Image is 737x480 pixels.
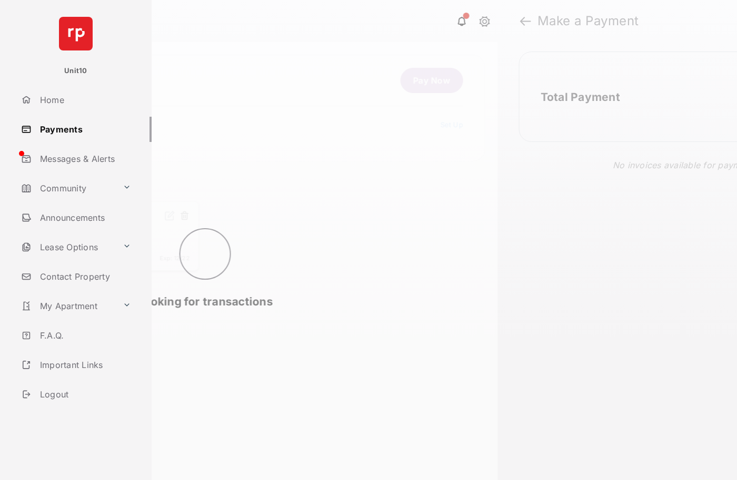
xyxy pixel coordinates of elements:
[17,264,152,289] a: Contact Property
[17,87,152,113] a: Home
[17,176,118,201] a: Community
[59,17,93,50] img: svg+xml;base64,PHN2ZyB4bWxucz0iaHR0cDovL3d3dy53My5vcmcvMjAwMC9zdmciIHdpZHRoPSI2NCIgaGVpZ2h0PSI2NC...
[17,117,152,142] a: Payments
[17,352,135,377] a: Important Links
[17,205,152,230] a: Announcements
[137,295,273,308] span: Looking for transactions
[17,323,152,348] a: F.A.Q.
[17,293,118,319] a: My Apartment
[17,146,152,171] a: Messages & Alerts
[541,90,620,104] h2: Total Payment
[537,15,639,27] strong: Make a Payment
[17,234,118,260] a: Lease Options
[64,66,87,76] p: Unit10
[17,382,152,407] a: Logout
